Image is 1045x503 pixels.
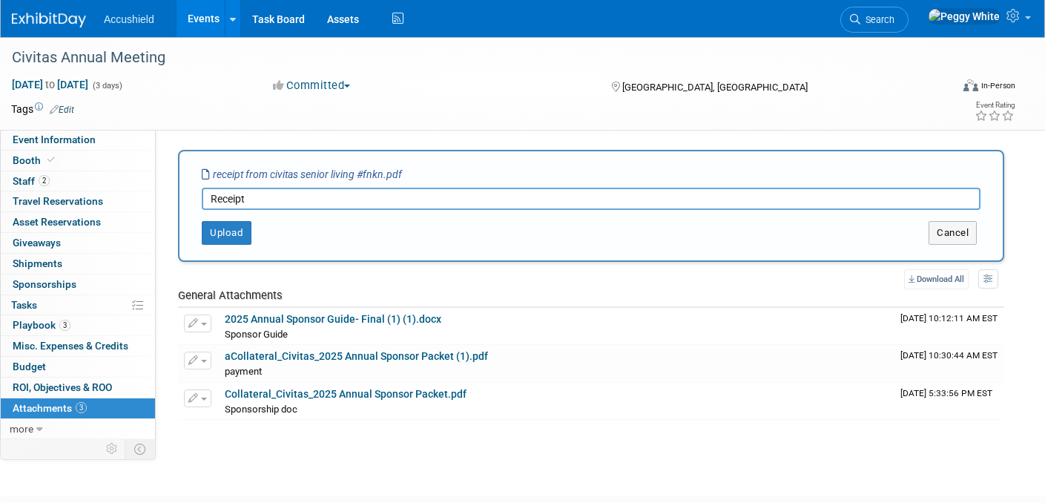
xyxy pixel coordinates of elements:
i: Booth reservation complete [47,156,55,164]
a: Search [840,7,909,33]
span: Giveaways [13,237,61,249]
span: 2 [39,175,50,186]
span: Sponsorship doc [225,404,297,415]
div: Event Format [866,77,1015,99]
div: In-Person [980,80,1015,91]
a: more [1,419,155,439]
span: Playbook [13,319,70,331]
span: to [43,79,57,91]
span: ROI, Objectives & ROO [13,381,112,393]
a: Misc. Expenses & Credits [1,336,155,356]
img: Format-Inperson.png [963,79,978,91]
span: Staff [13,175,50,187]
a: Travel Reservations [1,191,155,211]
button: Committed [268,78,356,93]
a: Sponsorships [1,274,155,295]
span: Booth [13,154,58,166]
span: Tasks [11,299,37,311]
img: ExhibitDay [12,13,86,27]
a: Playbook3 [1,315,155,335]
a: Shipments [1,254,155,274]
td: Upload Timestamp [894,383,1004,420]
a: Booth [1,151,155,171]
a: Tasks [1,295,155,315]
i: receipt from civitas senior living #fnkn.pdf [202,168,402,180]
span: Misc. Expenses & Credits [13,340,128,352]
span: Travel Reservations [13,195,103,207]
td: Upload Timestamp [894,345,1004,382]
span: Shipments [13,257,62,269]
span: Search [860,14,894,25]
a: aCollateral_Civitas_2025 Annual Sponsor Packet (1).pdf [225,350,488,362]
span: payment [225,366,262,377]
img: Peggy White [928,8,1001,24]
span: Sponsor Guide [225,329,288,340]
a: Asset Reservations [1,212,155,232]
span: 3 [76,402,87,413]
a: Download All [904,269,969,289]
a: Collateral_Civitas_2025 Annual Sponsor Packet.pdf [225,388,467,400]
a: Giveaways [1,233,155,253]
td: Upload Timestamp [894,308,1004,345]
span: Event Information [13,134,96,145]
span: Accushield [104,13,154,25]
input: Enter description [202,188,980,210]
a: Staff2 [1,171,155,191]
span: Upload Timestamp [900,313,998,323]
button: Upload [202,221,251,245]
a: ROI, Objectives & ROO [1,378,155,398]
td: Personalize Event Tab Strip [99,439,125,458]
button: Cancel [929,221,977,245]
span: Asset Reservations [13,216,101,228]
span: Budget [13,361,46,372]
span: [GEOGRAPHIC_DATA], [GEOGRAPHIC_DATA] [622,82,808,93]
div: Civitas Annual Meeting [7,45,930,71]
span: 3 [59,320,70,331]
a: Edit [50,105,74,115]
a: Budget [1,357,155,377]
span: Sponsorships [13,278,76,290]
div: Event Rating [975,102,1015,109]
a: 2025 Annual Sponsor Guide- Final (1) (1).docx [225,313,441,325]
a: Attachments3 [1,398,155,418]
td: Tags [11,102,74,116]
span: Attachments [13,402,87,414]
span: General Attachments [178,289,283,302]
td: Toggle Event Tabs [125,439,156,458]
span: Upload Timestamp [900,388,992,398]
span: more [10,423,33,435]
a: Event Information [1,130,155,150]
span: [DATE] [DATE] [11,78,89,91]
span: (3 days) [91,81,122,91]
span: Upload Timestamp [900,350,998,361]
